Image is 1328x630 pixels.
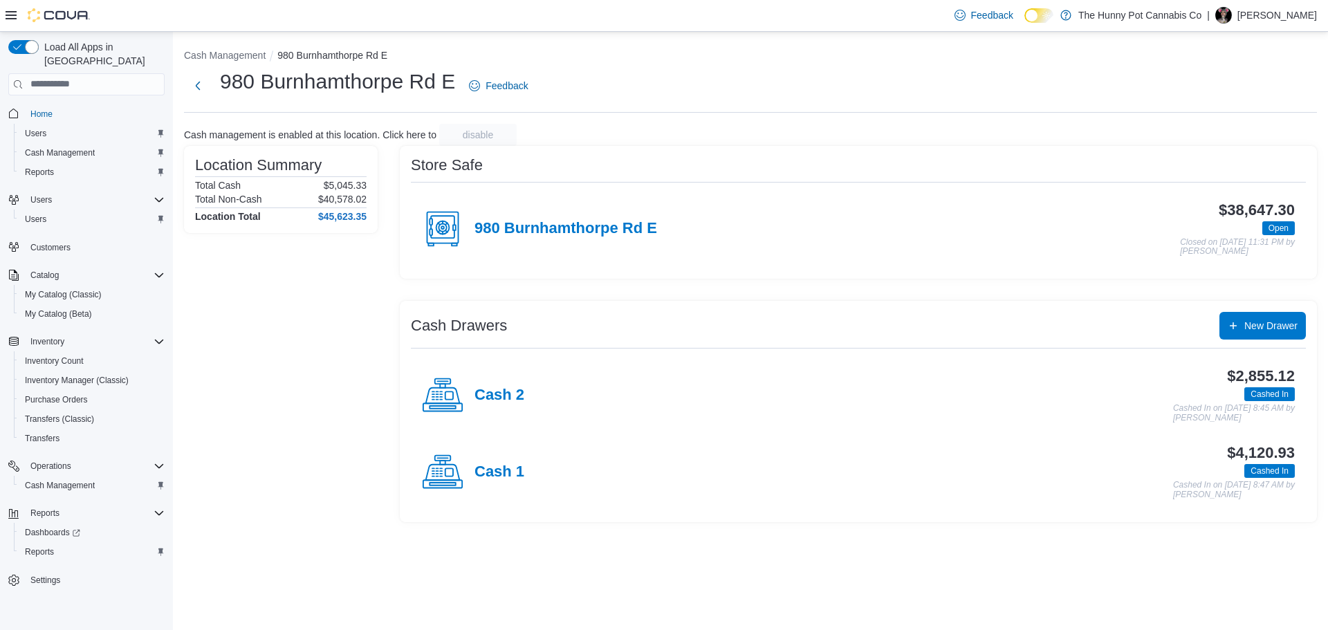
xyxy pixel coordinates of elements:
span: Reports [19,164,165,180]
span: My Catalog (Beta) [25,308,92,319]
button: Inventory [25,333,70,350]
span: Open [1269,222,1289,234]
a: Transfers [19,430,65,447]
span: Settings [25,571,165,589]
span: Inventory Count [25,355,84,367]
h4: Cash 1 [474,463,524,481]
span: Feedback [971,8,1013,22]
span: disable [463,128,493,142]
button: Users [14,210,170,229]
span: Home [30,109,53,120]
span: Reports [25,167,54,178]
span: Operations [25,458,165,474]
h3: Cash Drawers [411,317,507,334]
button: 980 Burnhamthorpe Rd E [277,50,387,61]
button: Next [184,72,212,100]
span: Reports [25,505,165,521]
p: The Hunny Pot Cannabis Co [1078,7,1201,24]
button: Purchase Orders [14,390,170,409]
span: Inventory [25,333,165,350]
a: Reports [19,544,59,560]
button: Customers [3,237,170,257]
button: Catalog [3,266,170,285]
p: | [1207,7,1210,24]
button: Users [3,190,170,210]
span: Reports [19,544,165,560]
button: Inventory [3,332,170,351]
span: Catalog [25,267,165,284]
button: Reports [25,505,65,521]
button: Transfers [14,429,170,448]
a: Settings [25,572,66,589]
a: Purchase Orders [19,391,93,408]
button: My Catalog (Classic) [14,285,170,304]
span: Cashed In [1251,465,1289,477]
p: $40,578.02 [318,194,367,205]
span: Transfers [25,433,59,444]
button: Reports [3,503,170,523]
button: Cash Management [184,50,266,61]
span: Inventory Manager (Classic) [19,372,165,389]
button: Operations [25,458,77,474]
span: Open [1262,221,1295,235]
button: Cash Management [14,476,170,495]
h6: Total Non-Cash [195,194,262,205]
span: Customers [25,239,165,256]
h3: $38,647.30 [1219,202,1295,219]
button: Cash Management [14,143,170,163]
span: Cash Management [25,480,95,491]
span: Cash Management [19,477,165,494]
h1: 980 Burnhamthorpe Rd E [220,68,455,95]
p: [PERSON_NAME] [1237,7,1317,24]
span: Cashed In [1244,464,1295,478]
span: Users [25,128,46,139]
span: Cashed In [1251,388,1289,400]
h4: Cash 2 [474,387,524,405]
h3: Location Summary [195,157,322,174]
button: Users [25,192,57,208]
span: Inventory [30,336,64,347]
span: Reports [30,508,59,519]
span: Customers [30,242,71,253]
span: Transfers (Classic) [25,414,94,425]
a: My Catalog (Beta) [19,306,98,322]
nav: Complex example [8,98,165,627]
button: Home [3,104,170,124]
h4: 980 Burnhamthorpe Rd E [474,220,657,238]
button: disable [439,124,517,146]
a: Inventory Count [19,353,89,369]
p: Closed on [DATE] 11:31 PM by [PERSON_NAME] [1180,238,1295,257]
p: Cashed In on [DATE] 8:47 AM by [PERSON_NAME] [1173,481,1295,499]
span: Inventory Manager (Classic) [25,375,129,386]
h4: Location Total [195,211,261,222]
h3: $2,855.12 [1227,368,1295,385]
button: Reports [14,542,170,562]
span: Purchase Orders [25,394,88,405]
button: Transfers (Classic) [14,409,170,429]
a: Feedback [463,72,533,100]
span: Catalog [30,270,59,281]
span: Users [19,125,165,142]
span: Feedback [486,79,528,93]
a: Home [25,106,58,122]
span: Transfers [19,430,165,447]
span: Cashed In [1244,387,1295,401]
span: Users [30,194,52,205]
div: Kaila Paradis [1215,7,1232,24]
a: Users [19,125,52,142]
h3: $4,120.93 [1227,445,1295,461]
span: Purchase Orders [19,391,165,408]
button: Inventory Count [14,351,170,371]
a: Dashboards [14,523,170,542]
button: Inventory Manager (Classic) [14,371,170,390]
h3: Store Safe [411,157,483,174]
button: My Catalog (Beta) [14,304,170,324]
a: Customers [25,239,76,256]
a: Transfers (Classic) [19,411,100,427]
span: Users [25,214,46,225]
p: Cash management is enabled at this location. Click here to [184,129,436,140]
span: New Drawer [1244,319,1298,333]
button: Catalog [25,267,64,284]
nav: An example of EuiBreadcrumbs [184,48,1317,65]
span: Dashboards [19,524,165,541]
